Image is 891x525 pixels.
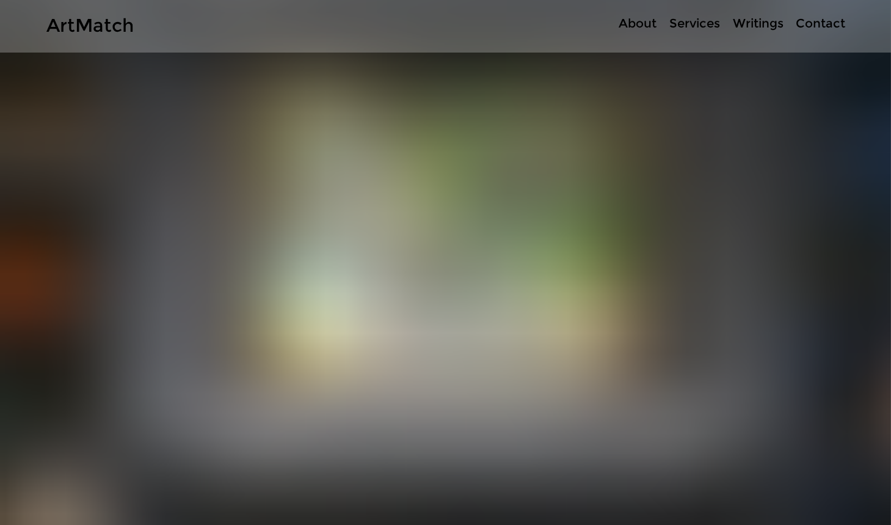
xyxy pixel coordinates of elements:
a: Contact [790,15,851,32]
a: Writings [726,15,790,32]
nav: Site [573,15,851,32]
p: Writings [727,15,790,32]
a: Services [663,15,726,32]
a: ArtMatch [46,14,134,37]
p: About [613,15,663,32]
a: About [612,15,663,32]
